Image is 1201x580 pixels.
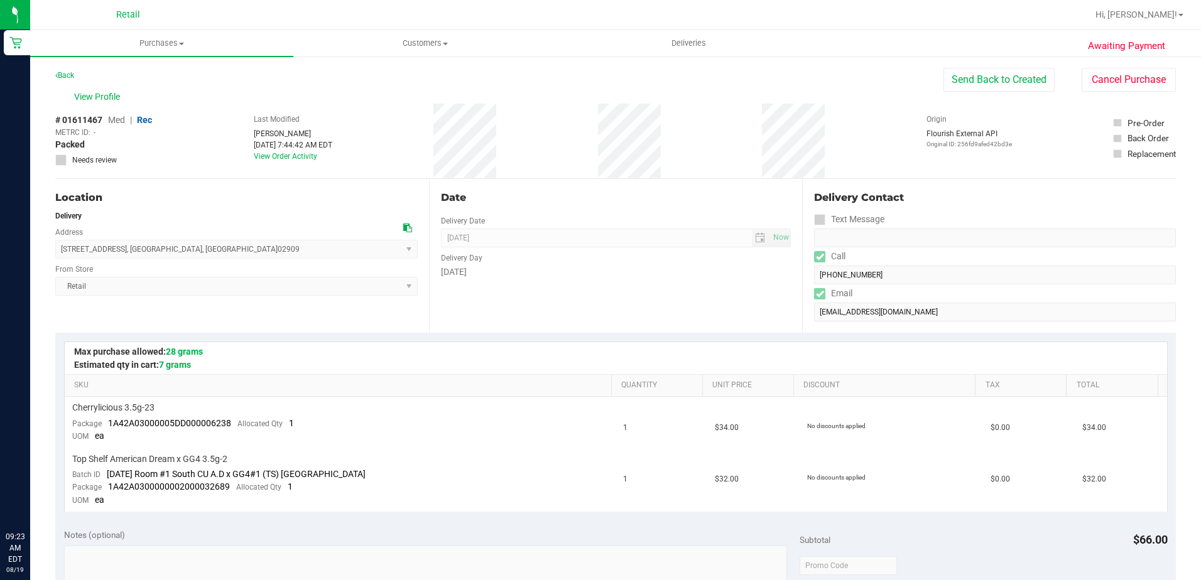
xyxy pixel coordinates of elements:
[1077,380,1153,390] a: Total
[94,127,95,138] span: -
[807,474,866,481] span: No discounts applied
[712,380,788,390] a: Unit Price
[72,154,117,166] span: Needs review
[927,139,1012,149] p: Original ID: 256fd9afed42bd3e
[95,495,104,505] span: ea
[1133,533,1168,546] span: $66.00
[64,530,125,540] span: Notes (optional)
[74,360,191,370] span: Estimated qty in cart:
[72,432,89,441] span: UOM
[623,473,628,485] span: 1
[441,215,485,227] label: Delivery Date
[30,30,293,56] a: Purchases
[1128,117,1165,129] div: Pre-Order
[254,152,317,161] a: View Order Activity
[557,30,820,56] a: Deliveries
[236,483,281,491] span: Allocated Qty
[1128,148,1176,160] div: Replacement
[1095,9,1177,19] span: Hi, [PERSON_NAME]!
[107,469,366,479] span: [DATE] Room #1 South CU A.D x GG4#1 (TS) [GEOGRAPHIC_DATA]
[9,36,22,49] inline-svg: Retail
[293,30,557,56] a: Customers
[943,68,1055,92] button: Send Back to Created
[74,90,124,104] span: View Profile
[55,212,82,220] strong: Delivery
[621,380,697,390] a: Quantity
[55,190,418,205] div: Location
[715,473,739,485] span: $32.00
[715,422,739,434] span: $34.00
[254,139,332,151] div: [DATE] 7:44:42 AM EDT
[807,422,866,429] span: No discounts applied
[814,247,845,266] label: Call
[6,565,24,574] p: 08/19
[72,453,227,465] span: Top Shelf American Dream x GG4 3.5g-2
[927,128,1012,149] div: Flourish External API
[254,128,332,139] div: [PERSON_NAME]
[655,38,723,49] span: Deliveries
[803,380,970,390] a: Discount
[403,222,412,235] div: Copy address to clipboard
[130,115,132,125] span: |
[13,480,50,517] iframe: Resource center
[294,38,556,49] span: Customers
[72,483,102,491] span: Package
[159,360,191,370] span: 7 grams
[986,380,1062,390] a: Tax
[108,115,125,125] span: Med
[623,422,628,434] span: 1
[289,418,294,428] span: 1
[814,284,852,303] label: Email
[1088,39,1165,53] span: Awaiting Payment
[927,114,947,125] label: Origin
[991,473,1010,485] span: $0.00
[441,266,791,279] div: [DATE]
[991,422,1010,434] span: $0.00
[166,346,203,357] span: 28 grams
[814,228,1176,247] input: Format: (999) 999-9999
[6,531,24,565] p: 09:23 AM EDT
[108,418,231,428] span: 1A42A03000005DD000006238
[72,402,155,414] span: Cherrylicious 3.5g-23
[74,346,203,357] span: Max purchase allowed:
[108,481,230,491] span: 1A42A0300000002000032689
[814,210,884,228] label: Text Message
[55,127,90,138] span: METRC ID:
[95,431,104,441] span: ea
[1128,132,1169,144] div: Back Order
[55,138,85,151] span: Packed
[55,227,83,238] label: Address
[800,556,897,575] input: Promo Code
[72,496,89,505] span: UOM
[74,380,606,390] a: SKU
[441,252,482,264] label: Delivery Day
[55,71,74,80] a: Back
[1082,422,1106,434] span: $34.00
[72,419,102,428] span: Package
[441,190,791,205] div: Date
[55,114,102,127] span: # 01611467
[1082,68,1176,92] button: Cancel Purchase
[30,38,293,49] span: Purchases
[237,419,283,428] span: Allocated Qty
[800,535,830,545] span: Subtotal
[814,266,1176,284] input: Format: (999) 999-9999
[1082,473,1106,485] span: $32.00
[254,114,300,125] label: Last Modified
[72,470,101,479] span: Batch ID
[814,190,1176,205] div: Delivery Contact
[116,9,140,20] span: Retail
[55,264,93,275] label: From Store
[288,481,293,491] span: 1
[137,115,152,125] span: Rec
